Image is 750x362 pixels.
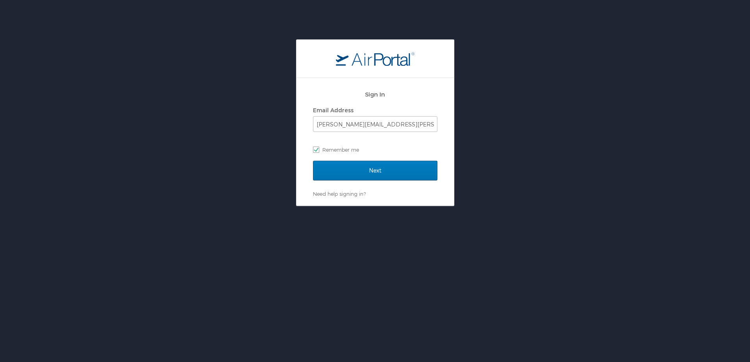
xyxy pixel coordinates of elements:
label: Email Address [313,107,354,113]
a: Need help signing in? [313,191,366,197]
label: Remember me [313,144,437,156]
img: logo [336,52,415,66]
h2: Sign In [313,90,437,99]
input: Next [313,161,437,180]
